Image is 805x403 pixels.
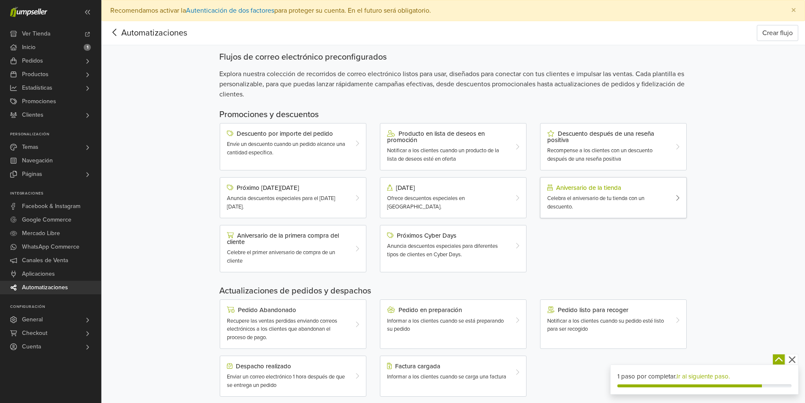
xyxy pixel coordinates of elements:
[227,373,345,389] span: Enviar un correo electrónico 1 hora después de que se entrega un pedido
[108,27,174,39] span: Automatizaciones
[387,130,508,143] div: Producto en lista de deseos en promoción
[547,130,668,143] div: Descuento después de una reseña positiva
[227,363,347,370] div: Despacho realizado
[227,249,335,264] span: Celebre el primer aniversario de compra de un cliente
[186,6,274,15] a: Autenticación de dos factores
[10,132,101,137] p: Personalización
[227,141,345,156] span: Envíe un descuento cuando un pedido alcance una cantidad específica.
[22,54,43,68] span: Pedidos
[227,232,347,245] div: Aniversario de la primera compra del cliente
[22,108,44,122] span: Clientes
[387,363,508,370] div: Factura cargada
[227,184,347,191] div: Próximo [DATE][DATE]
[219,52,688,62] div: Flujos de correo electrónico preconfigurados
[10,191,101,196] p: Integraciones
[22,281,68,294] span: Automatizaciones
[22,154,53,167] span: Navegación
[227,195,335,210] span: Anuncia descuentos especiales para el [DATE][DATE].
[22,240,79,254] span: WhatsApp Commerce
[227,307,347,313] div: Pedido Abandonado
[387,307,508,313] div: Pedido en preparación
[387,184,508,191] div: [DATE]
[757,25,798,41] button: Crear flujo
[219,69,688,99] span: Explora nuestra colección de recorridos de correo electrónico listos para usar, diseñados para co...
[387,147,499,162] span: Notificar a los clientes cuando un producto de la lista de deseos esté en oferta
[677,373,730,380] a: Ir al siguiente paso.
[547,318,664,333] span: Notificar a los clientes cuando su pedido esté listo para ser recogido
[22,326,47,340] span: Checkout
[84,44,91,51] span: 1
[219,110,688,120] h5: Promociones y descuentos
[22,200,80,213] span: Facebook & Instagram
[22,41,35,54] span: Inicio
[387,318,504,333] span: Informar a los clientes cuando se está preparando su pedido
[22,267,55,281] span: Aplicaciones
[22,27,50,41] span: Ver Tienda
[791,4,796,16] span: ×
[617,372,791,381] div: 1 paso por completar.
[219,286,688,296] h5: Actualizaciones de pedidos y despachos
[22,95,56,108] span: Promociones
[547,184,668,191] div: Aniversario de la tienda
[547,147,652,162] span: Recompense a los clientes con un descuento después de una reseña positiva
[783,0,805,21] button: Close
[22,254,68,267] span: Canales de Venta
[387,232,508,239] div: Próximos Cyber Days
[22,81,52,95] span: Estadísticas
[547,195,644,210] span: Celebra el aniversario de tu tienda con un descuento.
[227,318,337,341] span: Recupere las ventas perdidas enviando correos electrónicos a los clientes que abandonan el proces...
[22,213,71,227] span: Google Commerce
[22,313,43,326] span: General
[22,167,42,181] span: Páginas
[10,304,101,310] p: Configuración
[387,373,506,380] span: Informar a los clientes cuando se carga una factura
[22,68,49,81] span: Productos
[22,227,60,240] span: Mercado Libre
[387,243,498,258] span: Anuncia descuentos especiales para diferentes tipos de clientes en Cyber Days.
[22,340,41,354] span: Cuenta
[22,140,38,154] span: Temas
[227,130,347,137] div: Descuento por importe del pedido
[547,307,668,313] div: Pedido listo para recoger
[387,195,465,210] span: Ofrece descuentos especiales en [GEOGRAPHIC_DATA].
